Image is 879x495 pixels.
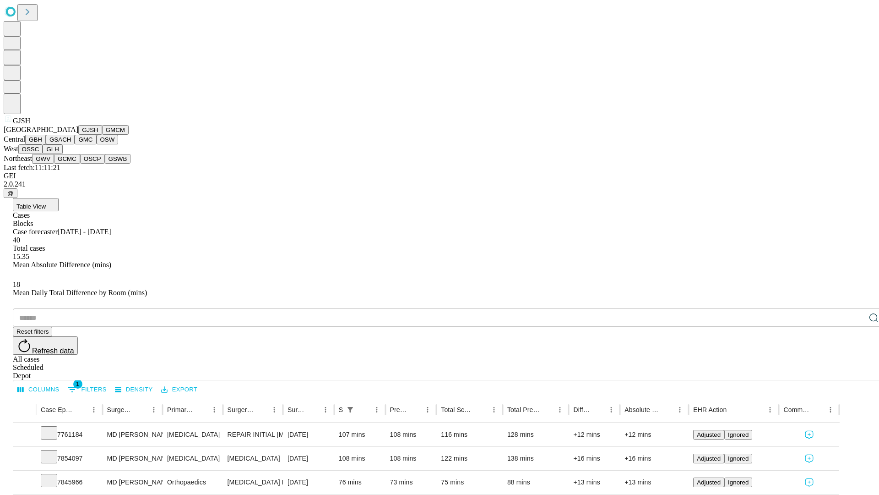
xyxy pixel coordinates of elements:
span: Ignored [728,479,749,486]
button: GJSH [78,125,102,135]
button: Sort [661,403,673,416]
button: Sort [475,403,488,416]
button: Menu [370,403,383,416]
div: MD [PERSON_NAME] [PERSON_NAME] [107,471,158,494]
button: Export [159,383,200,397]
button: Adjusted [693,478,724,487]
div: MD [PERSON_NAME] [107,423,158,446]
button: @ [4,188,17,198]
div: [MEDICAL_DATA] [167,447,218,470]
div: Predicted In Room Duration [390,406,408,413]
div: 116 mins [441,423,498,446]
div: Surgery Date [288,406,305,413]
button: Expand [18,475,32,491]
div: Primary Service [167,406,194,413]
span: Mean Daily Total Difference by Room (mins) [13,289,147,297]
span: @ [7,190,14,197]
div: 7845966 [41,471,98,494]
button: Menu [673,403,686,416]
div: Case Epic Id [41,406,74,413]
button: Ignored [724,478,752,487]
button: Sort [75,403,87,416]
button: Adjusted [693,454,724,463]
button: Select columns [15,383,62,397]
div: +12 mins [573,423,615,446]
div: 76 mins [339,471,381,494]
div: [MEDICAL_DATA] MEDIAL OR LATERAL MENISCECTOMY [228,471,278,494]
div: 73 mins [390,471,432,494]
button: GBH [25,135,46,144]
div: 7854097 [41,447,98,470]
div: Surgery Name [228,406,254,413]
button: Refresh data [13,336,78,355]
div: [MEDICAL_DATA] [228,447,278,470]
div: 108 mins [339,447,381,470]
button: GSWB [105,154,131,164]
span: Adjusted [697,479,721,486]
div: Surgeon Name [107,406,134,413]
span: Reset filters [16,328,49,335]
div: Orthopaedics [167,471,218,494]
span: Ignored [728,431,749,438]
button: Ignored [724,454,752,463]
span: Northeast [4,154,32,162]
div: 108 mins [390,423,432,446]
button: Menu [208,403,221,416]
div: 88 mins [507,471,564,494]
button: Sort [592,403,605,416]
div: 107 mins [339,423,381,446]
span: Total cases [13,244,45,252]
div: 75 mins [441,471,498,494]
button: Sort [541,403,553,416]
div: 122 mins [441,447,498,470]
button: Adjusted [693,430,724,440]
button: Menu [488,403,500,416]
button: OSSC [18,144,43,154]
div: REPAIR INITIAL [MEDICAL_DATA] REDUCIBLE AGE [DEMOGRAPHIC_DATA] OR MORE [228,423,278,446]
button: Menu [87,403,100,416]
div: Absolute Difference [624,406,660,413]
button: Density [113,383,155,397]
span: Central [4,135,25,143]
button: Menu [824,403,837,416]
div: +13 mins [573,471,615,494]
span: Adjusted [697,431,721,438]
div: 1 active filter [344,403,357,416]
div: [DATE] [288,423,330,446]
span: Mean Absolute Difference (mins) [13,261,111,269]
div: [DATE] [288,471,330,494]
button: Sort [135,403,147,416]
button: Sort [306,403,319,416]
button: Menu [147,403,160,416]
button: Reset filters [13,327,52,336]
button: Expand [18,451,32,467]
button: Table View [13,198,59,211]
span: 40 [13,236,20,244]
button: GMCM [102,125,129,135]
div: Total Scheduled Duration [441,406,474,413]
button: GMC [75,135,96,144]
span: [GEOGRAPHIC_DATA] [4,126,78,133]
div: 138 mins [507,447,564,470]
div: +13 mins [624,471,684,494]
button: OSCP [80,154,105,164]
button: Menu [421,403,434,416]
div: Total Predicted Duration [507,406,540,413]
span: Last fetch: 11:11:21 [4,164,60,171]
span: Table View [16,203,46,210]
div: Comments [783,406,810,413]
div: MD [PERSON_NAME] [107,447,158,470]
button: Sort [195,403,208,416]
button: Sort [255,403,268,416]
span: 1 [73,379,82,389]
span: Case forecaster [13,228,58,236]
button: Sort [727,403,740,416]
button: Sort [408,403,421,416]
div: 2.0.241 [4,180,875,188]
button: Ignored [724,430,752,440]
span: West [4,145,18,153]
button: Show filters [65,382,109,397]
button: Sort [358,403,370,416]
button: Menu [764,403,776,416]
span: Adjusted [697,455,721,462]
